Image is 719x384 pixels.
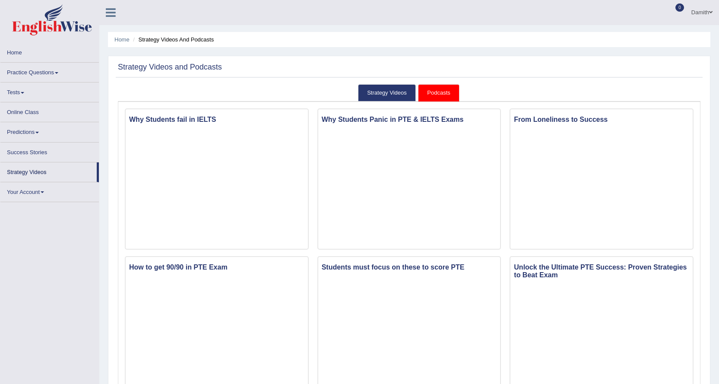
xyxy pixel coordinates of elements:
a: Strategy Videos [0,162,97,179]
h2: Strategy Videos and Podcasts [118,63,222,72]
a: Success Stories [0,143,99,159]
a: Practice Questions [0,63,99,79]
h3: From Loneliness to Success [510,114,693,126]
a: Your Account [0,182,99,199]
span: 0 [675,3,684,12]
h3: Why Students fail in IELTS [126,114,308,126]
h3: Unlock the Ultimate PTE Success: Proven Strategies to Beat Exam [510,261,693,281]
h3: How to get 90/90 in PTE Exam [126,261,308,273]
a: Strategy Videos [358,84,416,102]
a: Tests [0,83,99,99]
a: Predictions [0,122,99,139]
h3: Students must focus on these to score PTE [318,261,500,273]
a: Home [0,43,99,60]
li: Strategy Videos and Podcasts [131,35,214,44]
a: Online Class [0,102,99,119]
h3: Why Students Panic in PTE & IELTS Exams [318,114,500,126]
a: Home [114,36,130,43]
a: Podcasts [418,84,459,102]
